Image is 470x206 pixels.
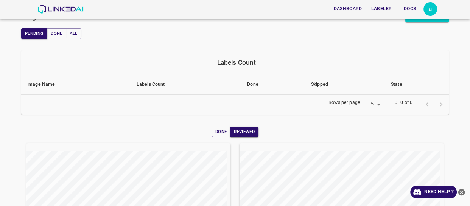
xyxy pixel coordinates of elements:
button: All [66,28,81,39]
div: 5 [364,99,383,110]
a: Dashboard [329,1,366,17]
button: Labeler [368,3,395,15]
th: Skipped [305,74,385,95]
th: Labels Count [131,74,241,95]
button: Pending [21,28,47,39]
button: Done [212,127,230,137]
button: Reviewed [230,127,258,137]
button: close-help [457,186,466,198]
button: Dashboard [330,3,365,15]
button: Open settings [423,2,437,16]
th: Done [241,74,305,95]
img: LinkedAI [37,5,83,14]
th: Image Name [21,74,131,95]
div: a [423,2,437,16]
a: Labeler [367,1,396,17]
a: Need Help ? [410,186,457,198]
th: State [385,74,449,95]
div: Labels Count [27,57,446,68]
a: Docs [396,1,423,17]
button: Docs [398,3,422,15]
p: 0–0 of 0 [395,99,412,106]
button: Done [47,28,66,39]
p: Rows per page: [328,99,361,106]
